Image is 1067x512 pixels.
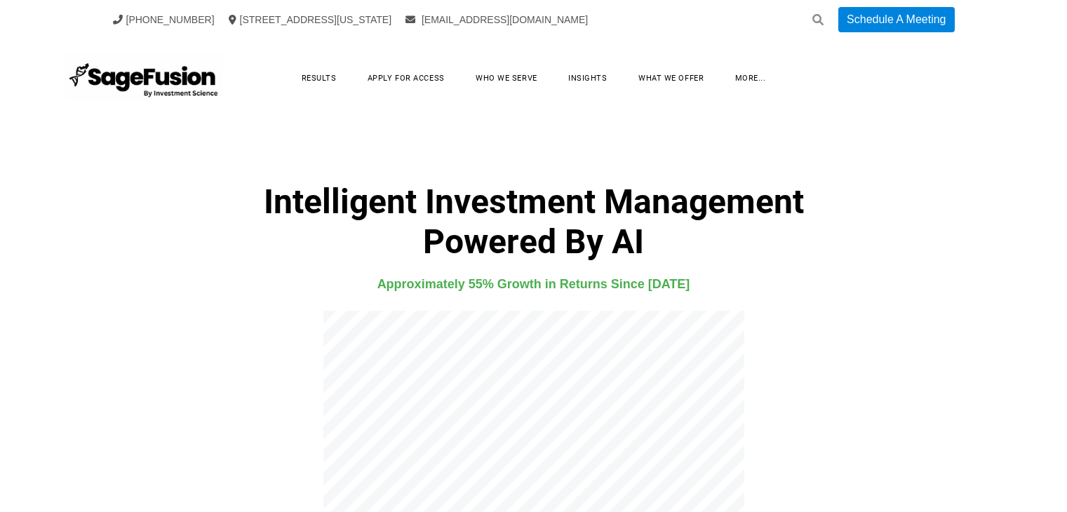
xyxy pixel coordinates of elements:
a: Insights [554,67,621,89]
b: Powered By AI [423,222,644,262]
a: Who We Serve [462,67,551,89]
a: [PHONE_NUMBER] [113,14,215,25]
h4: Approximately 55% Growth in Returns Since [DATE] [83,274,985,295]
img: SageFusion | Intelligent Investment Management [65,53,223,102]
a: Schedule A Meeting [838,7,954,32]
a: [EMAIL_ADDRESS][DOMAIN_NAME] [405,14,588,25]
a: Apply for Access [354,67,459,89]
a: [STREET_ADDRESS][US_STATE] [229,14,392,25]
h1: Intelligent Investment Management [83,182,985,262]
a: more... [721,67,780,89]
a: Results [288,67,351,89]
a: What We Offer [624,67,718,89]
